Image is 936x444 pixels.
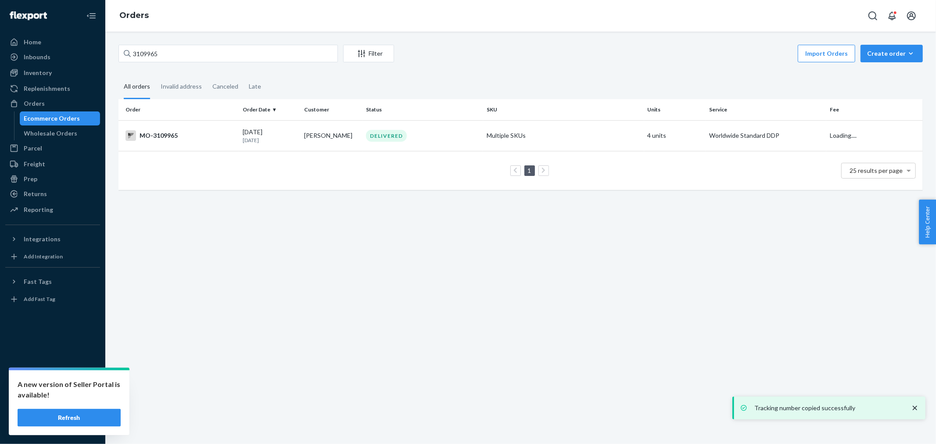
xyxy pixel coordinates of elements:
div: Freight [24,160,45,168]
div: [DATE] [243,128,298,144]
button: Create order [861,45,923,62]
td: Loading.... [826,120,923,151]
div: Parcel [24,144,42,153]
th: Order [118,99,239,120]
span: 25 results per page [850,167,903,174]
a: Add Integration [5,250,100,264]
th: Units [644,99,706,120]
button: Import Orders [798,45,855,62]
div: Invalid address [161,75,202,98]
a: Freight [5,157,100,171]
div: Add Integration [24,253,63,260]
div: Ecommerce Orders [24,114,80,123]
div: Canceled [212,75,238,98]
a: Talk to Support [5,390,100,404]
div: Returns [24,190,47,198]
div: DELIVERED [366,130,407,142]
div: Add Fast Tag [24,295,55,303]
input: Search orders [118,45,338,62]
th: Status [362,99,483,120]
div: All orders [124,75,150,99]
a: Replenishments [5,82,100,96]
div: Home [24,38,41,47]
p: Tracking number copied successfully [754,404,902,412]
a: Parcel [5,141,100,155]
div: Inventory [24,68,52,77]
p: A new version of Seller Portal is available! [18,379,121,400]
div: Fast Tags [24,277,52,286]
a: Reporting [5,203,100,217]
th: SKU [483,99,644,120]
button: Open Search Box [864,7,882,25]
p: [DATE] [243,136,298,144]
div: Inbounds [24,53,50,61]
th: Service [706,99,826,120]
ol: breadcrumbs [112,3,156,29]
button: Integrations [5,232,100,246]
div: Late [249,75,261,98]
p: Worldwide Standard DDP [709,131,823,140]
a: Home [5,35,100,49]
a: Settings [5,375,100,389]
th: Fee [826,99,923,120]
button: Help Center [919,200,936,244]
div: Wholesale Orders [24,129,78,138]
svg: close toast [911,404,919,412]
div: MO-3109965 [126,130,236,141]
button: Fast Tags [5,275,100,289]
a: Ecommerce Orders [20,111,100,125]
a: Help Center [5,405,100,419]
a: Add Fast Tag [5,292,100,306]
a: Inventory [5,66,100,80]
th: Order Date [239,99,301,120]
td: Multiple SKUs [483,120,644,151]
div: Prep [24,175,37,183]
button: Refresh [18,409,121,426]
td: 4 units [644,120,706,151]
a: Page 1 is your current page [526,167,533,174]
button: Close Navigation [82,7,100,25]
button: Filter [343,45,394,62]
button: Give Feedback [5,419,100,433]
div: Orders [24,99,45,108]
div: Integrations [24,235,61,243]
div: Reporting [24,205,53,214]
button: Open notifications [883,7,901,25]
a: Orders [119,11,149,20]
a: Returns [5,187,100,201]
a: Wholesale Orders [20,126,100,140]
a: Inbounds [5,50,100,64]
div: Create order [867,49,916,58]
a: Prep [5,172,100,186]
img: Flexport logo [10,11,47,20]
button: Open account menu [903,7,920,25]
a: Orders [5,97,100,111]
div: Replenishments [24,84,70,93]
div: Customer [304,106,359,113]
td: [PERSON_NAME] [301,120,362,151]
div: Filter [344,49,394,58]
